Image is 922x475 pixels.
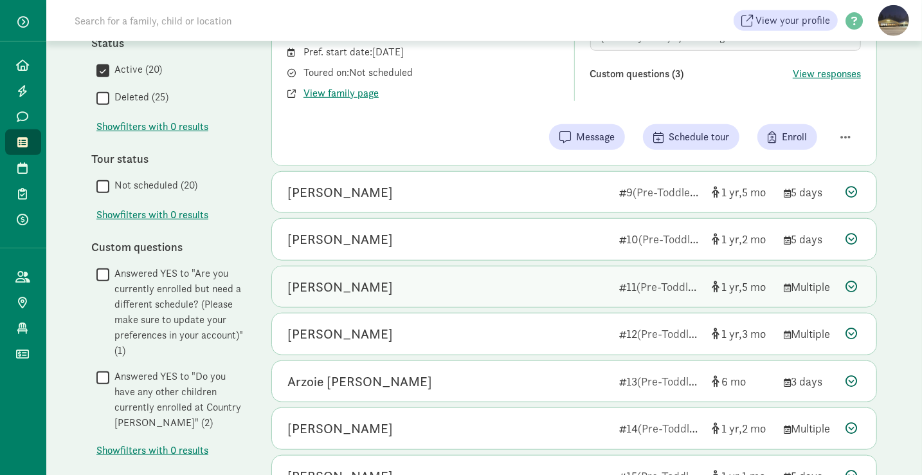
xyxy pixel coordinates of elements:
div: Marlie Mellander [287,182,393,203]
div: Austin Williams [287,418,393,439]
span: 3 [742,326,766,341]
label: Not scheduled (20) [109,178,197,193]
span: 2 [742,232,766,247]
div: Amaya Raval [287,229,393,250]
input: Search for a family, child or location [67,8,428,33]
span: 1 [721,326,742,341]
div: [object Object] [712,373,773,390]
div: [object Object] [712,278,773,295]
div: [object Object] [712,325,773,342]
div: 11 [619,278,701,295]
div: [object Object] [712,183,773,201]
span: Schedule tour [669,129,729,145]
div: [object Object] [712,420,773,437]
span: (Pre-Toddlers) [637,326,707,341]
span: 1 [721,232,742,247]
div: Mason Candey [287,277,393,297]
span: Enroll [782,129,807,145]
button: Showfilters with 0 results [96,119,208,135]
div: 13 [619,373,701,390]
div: [object Object] [712,230,773,248]
button: Showfilters with 0 results [96,207,208,223]
label: Answered YES to "Are you currently enrolled but need a different schedule? (Please make sure to u... [109,266,246,359]
button: Showfilters with 0 results [96,443,208,458]
div: Leila Cantin [287,324,393,344]
div: 5 days [784,230,835,248]
span: 2 [742,421,766,436]
div: Arzoie Mehrotra [287,371,432,392]
span: 5 [742,279,766,294]
span: (Pre-Toddlers) [638,232,709,247]
a: View your profile [734,10,838,31]
span: (Pre-Toddlers) [633,185,703,200]
div: Toured on: Not scheduled [303,65,559,80]
button: Message [549,124,625,150]
div: Custom questions (3) [590,66,793,82]
span: 1 [721,421,742,436]
span: 1 [721,185,742,200]
span: Show filters with 0 results [96,207,208,223]
button: Enroll [757,124,817,150]
span: Message [576,129,615,145]
button: Schedule tour [643,124,739,150]
div: Multiple [784,420,835,437]
span: 6 [721,374,746,389]
div: 10 [619,230,701,248]
button: View family page [303,86,379,101]
span: View your profile [755,13,830,28]
div: 12 [619,325,701,342]
span: (Pre-Toddlers) [637,279,707,294]
label: Answered YES to "Do you have any other children currently enrolled at Country [PERSON_NAME]" (2) [109,369,246,431]
div: 3 days [784,373,835,390]
span: (Pre-Toddlers) [637,374,707,389]
div: Multiple [784,325,835,342]
span: (Pre-Toddlers) [638,421,708,436]
span: Show filters with 0 results [96,119,208,135]
iframe: Chat Widget [858,413,922,475]
div: Pref. start date: [DATE] [303,44,559,60]
div: 9 [619,183,701,201]
div: Multiple [784,278,835,295]
div: Status [91,34,246,51]
div: 14 [619,420,701,437]
div: 5 days [784,183,835,201]
label: Deleted (25) [109,89,168,105]
span: Show filters with 0 results [96,443,208,458]
div: Custom questions [91,238,246,256]
span: 5 [742,185,766,200]
label: Active (20) [109,62,162,77]
span: 1 [721,279,742,294]
button: View responses [793,66,861,82]
div: Tour status [91,150,246,167]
